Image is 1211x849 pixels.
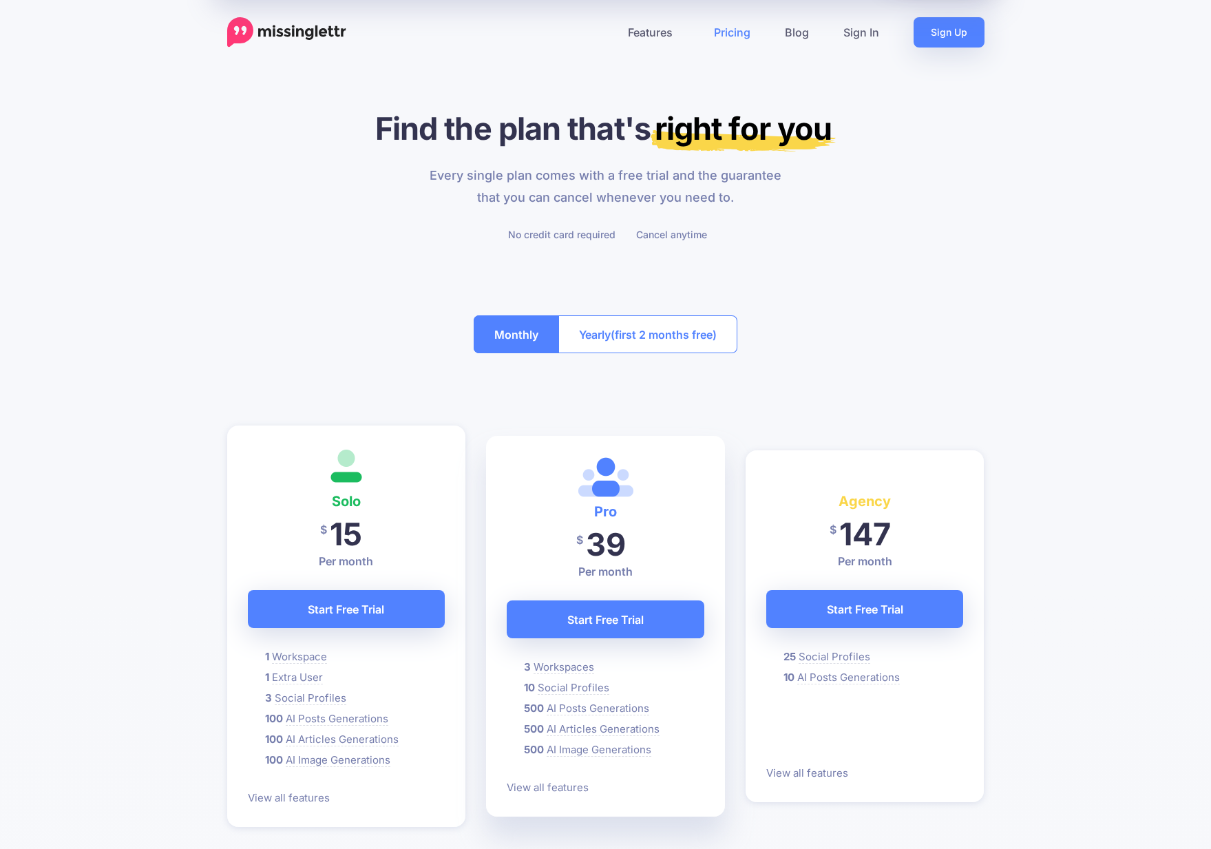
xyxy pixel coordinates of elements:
[524,722,544,735] b: 500
[586,525,626,563] span: 39
[265,733,283,746] b: 100
[507,501,704,523] h4: Pro
[320,514,327,545] span: $
[766,590,964,628] a: Start Free Trial
[507,563,704,580] p: Per month
[830,514,836,545] span: $
[286,712,388,726] span: AI Posts Generations
[505,226,615,243] li: No credit card required
[248,553,445,569] p: Per month
[799,650,870,664] span: Social Profiles
[839,515,891,553] span: 147
[248,690,445,706] li: Missinglettr currently works with Twitter, Facebook (Pages), Instagram, LinkedIn (Personal and Co...
[547,743,651,757] span: AI Image Generations
[783,671,794,684] b: 10
[248,590,445,628] a: Start Free Trial
[547,722,660,736] span: AI Articles Generations
[248,731,445,748] li: Harness the power of AI to create unique, engaging, and well-structured articles. This feature us...
[275,691,346,705] span: Social Profiles
[766,766,855,779] a: View all features
[507,781,596,794] a: View all features
[248,711,445,727] li: AI Create is a powerful new feature that allows you to generate, save and post AI generated conte...
[578,457,633,498] img: <i class='fas fa-heart margin-right'></i>Most Popular
[507,659,704,675] li: A Workspace will usually be created for each Brand, Company or Client that you want to promote co...
[248,649,445,665] li: A Workspace will usually be created for each Brand, Company or Client that you want to promote co...
[507,700,704,717] li: AI Create is a powerful new feature that allows you to generate, save and post AI generated conte...
[265,691,272,704] b: 3
[534,660,594,674] span: Workspaces
[558,315,737,353] button: Yearly(first 2 months free)
[524,681,535,694] b: 10
[265,671,269,684] b: 1
[524,743,544,756] b: 500
[826,17,896,48] a: Sign In
[507,680,704,696] li: Missinglettr currently works with Twitter, Facebook (Pages), Instagram, LinkedIn (Personal and Co...
[576,525,583,556] span: $
[227,17,346,48] a: Home
[286,733,399,746] span: AI Articles Generations
[474,315,559,353] button: Monthly
[797,671,900,684] span: AI Posts Generations
[248,791,337,804] a: View all features
[248,490,445,512] h4: Solo
[697,17,768,48] a: Pricing
[766,553,964,569] p: Per month
[524,702,544,715] b: 500
[421,165,790,209] p: Every single plan comes with a free trial and the guarantee that you can cancel whenever you need...
[766,669,964,686] li: AI Create is a powerful new feature that allows you to generate, save and post AI generated conte...
[611,17,697,48] a: Features
[651,109,836,151] mark: right for you
[538,681,609,695] span: Social Profiles
[766,649,964,665] li: Missinglettr currently works with Twitter, Facebook (Pages), Instagram, LinkedIn (Personal and Co...
[330,515,362,553] span: 15
[507,742,704,758] li: Leverage the power of AI to generate unique and engaging images in various modes like photography...
[248,752,445,768] li: Leverage the power of AI to generate unique and engaging images in various modes like photography...
[507,721,704,737] li: Harness the power of AI to create unique, engaging, and well-structured articles. This feature us...
[507,600,704,638] a: Start Free Trial
[272,650,327,664] span: Workspace
[265,712,283,725] b: 100
[265,650,269,663] b: 1
[768,17,826,48] a: Blog
[633,226,707,243] li: Cancel anytime
[783,650,796,663] b: 25
[272,671,323,684] span: Extra User
[227,109,984,147] h1: Find the plan that's
[914,17,984,48] a: Sign Up
[766,490,964,512] h4: Agency
[524,660,531,673] b: 3
[611,324,717,346] span: (first 2 months free)
[248,669,445,686] li: The number of additional team members you can invite to collaborate with and access your Missingl...
[265,753,283,766] b: 100
[547,702,649,715] span: AI Posts Generations
[286,753,390,767] span: AI Image Generations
